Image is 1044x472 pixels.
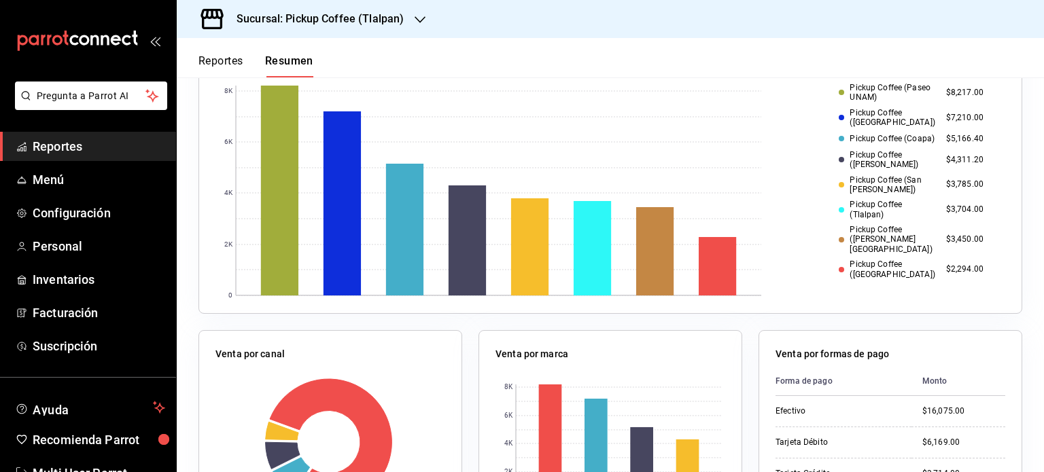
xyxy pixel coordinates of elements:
span: Ayuda [33,399,147,416]
td: $8,217.00 [941,80,1005,105]
td: $4,311.20 [941,147,1005,173]
span: Configuración [33,204,165,222]
h3: Sucursal: Pickup Coffee (Tlalpan) [226,11,404,27]
text: 6K [224,139,233,146]
td: $5,166.40 [941,130,1005,147]
span: Pregunta a Parrot AI [37,89,146,103]
div: Pickup Coffee ([PERSON_NAME][GEOGRAPHIC_DATA]) [839,225,935,254]
td: $7,210.00 [941,105,1005,130]
div: Tarjeta Débito [776,437,901,448]
text: 4K [504,440,513,448]
span: Recomienda Parrot [33,431,165,449]
p: Venta por formas de pago [776,347,889,361]
div: navigation tabs [198,54,313,77]
td: $3,450.00 [941,222,1005,257]
text: 2K [224,241,233,249]
a: Pregunta a Parrot AI [10,98,167,113]
button: Reportes [198,54,243,77]
div: Pickup Coffee ([PERSON_NAME]) [839,150,935,170]
div: Pickup Coffee (Coapa) [839,134,935,143]
div: Pickup Coffee (Paseo UNAM) [839,83,935,103]
span: Personal [33,237,165,255]
span: Suscripción [33,337,165,355]
div: Efectivo [776,405,901,417]
button: Pregunta a Parrot AI [15,81,167,110]
td: $3,704.00 [941,197,1005,222]
div: Pickup Coffee ([GEOGRAPHIC_DATA]) [839,259,935,279]
p: Venta por canal [215,347,285,361]
text: 4K [224,189,233,197]
p: Venta por marca [495,347,568,361]
button: open_drawer_menu [150,35,160,46]
th: Monto [911,367,1005,396]
text: 8K [224,88,233,95]
th: Forma de pago [776,367,911,396]
span: Menú [33,170,165,189]
text: 8K [504,384,513,391]
td: $3,785.00 [941,173,1005,198]
span: Reportes [33,137,165,156]
text: 0 [228,292,232,299]
div: Pickup Coffee (Tlalpan) [839,200,935,219]
text: 6K [504,412,513,420]
div: Pickup Coffee (San [PERSON_NAME]) [839,175,935,195]
span: Inventarios [33,270,165,289]
div: Pickup Coffee ([GEOGRAPHIC_DATA]) [839,108,935,128]
button: Resumen [265,54,313,77]
td: $2,294.00 [941,257,1005,282]
div: $6,169.00 [922,437,1005,448]
div: $16,075.00 [922,405,1005,417]
span: Facturación [33,304,165,322]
